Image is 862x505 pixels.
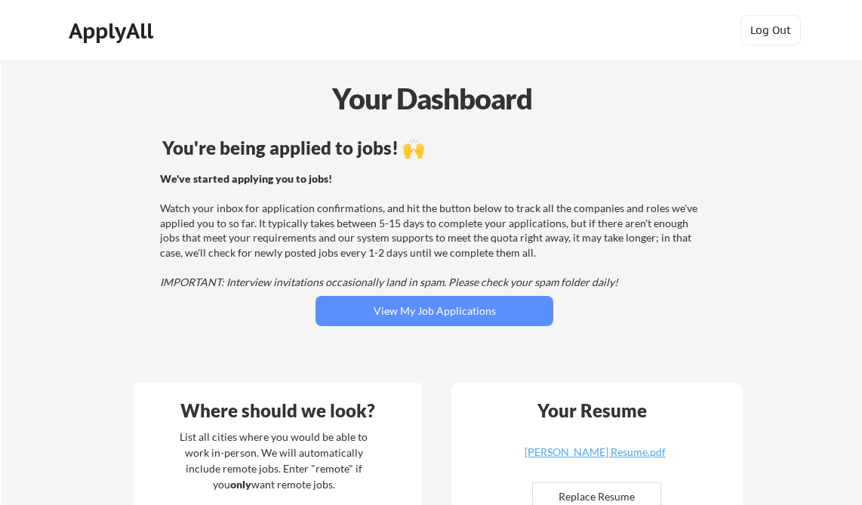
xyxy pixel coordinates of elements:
[69,18,158,44] div: ApplyAll
[137,402,418,420] div: Where should we look?
[162,139,707,157] div: You're being applied to jobs! 🙌
[230,478,251,491] strong: only
[505,447,685,470] a: [PERSON_NAME] Resume.pdf
[505,447,685,457] div: [PERSON_NAME] Resume.pdf
[2,77,862,120] div: Your Dashboard
[170,429,377,492] div: List all cities where you would be able to work in-person. We will automatically include remote j...
[517,402,667,420] div: Your Resume
[160,171,704,290] div: Watch your inbox for application confirmations, and hit the button below to track all the compani...
[160,276,618,288] em: IMPORTANT: Interview invitations occasionally land in spam. Please check your spam folder daily!
[740,15,801,45] button: Log Out
[160,172,332,185] strong: We've started applying you to jobs!
[316,296,553,326] button: View My Job Applications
